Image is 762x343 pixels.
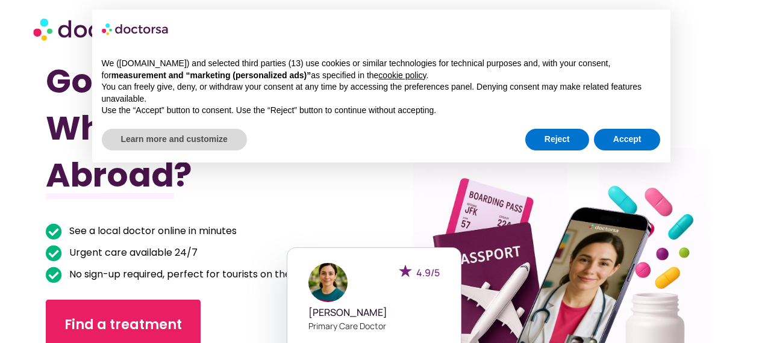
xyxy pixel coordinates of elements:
button: Reject [525,129,589,150]
p: You can freely give, deny, or withdraw your consent at any time by accessing the preferences pane... [102,81,661,105]
p: Primary care doctor [308,320,440,332]
button: Learn more and customize [102,129,247,150]
span: 4.9/5 [416,266,440,279]
p: Use the “Accept” button to consent. Use the “Reject” button to continue without accepting. [102,105,661,117]
img: logo [102,19,169,39]
span: Find a treatment [64,315,182,335]
h5: [PERSON_NAME] [308,307,440,318]
span: No sign-up required, perfect for tourists on the go [66,266,305,283]
button: Accept [594,129,661,150]
a: cookie policy [378,70,426,80]
p: We ([DOMAIN_NAME]) and selected third parties (13) use cookies or similar technologies for techni... [102,58,661,81]
span: Urgent care available 24/7 [66,244,198,261]
strong: measurement and “marketing (personalized ads)” [111,70,311,80]
h1: Got Sick While Traveling Abroad? [46,58,331,199]
span: See a local doctor online in minutes [66,223,237,239]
